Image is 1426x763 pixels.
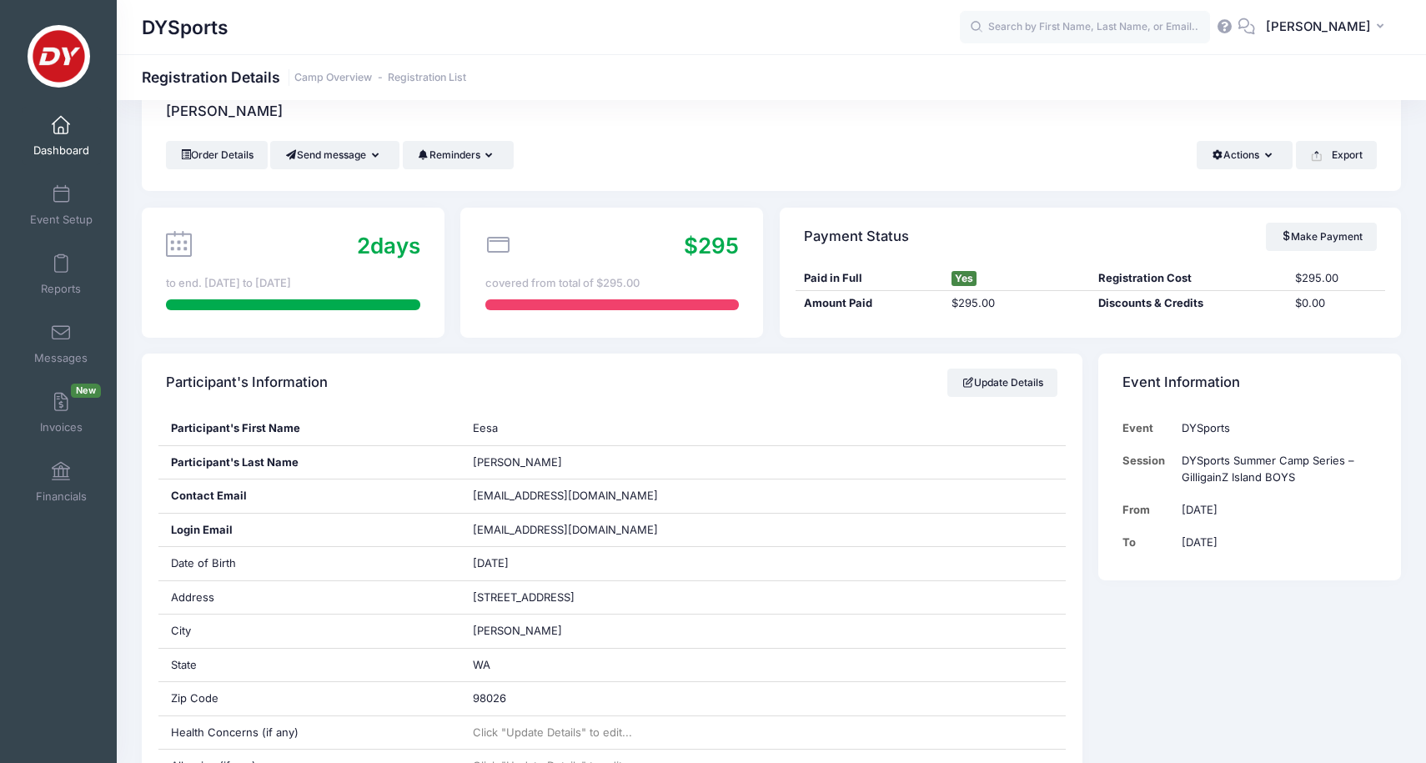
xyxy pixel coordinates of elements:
div: State [158,649,461,682]
a: Event Setup [22,176,101,234]
div: days [357,229,420,262]
div: $295.00 [943,295,1091,312]
h1: Registration Details [142,68,466,86]
span: [STREET_ADDRESS] [473,590,575,604]
span: Dashboard [33,143,89,158]
a: Make Payment [1266,223,1377,251]
a: Financials [22,453,101,511]
span: New [71,384,101,398]
img: DYSports [28,25,90,88]
a: Reports [22,245,101,304]
td: To [1122,526,1173,559]
a: Order Details [166,141,268,169]
span: Messages [34,351,88,365]
span: [PERSON_NAME] [473,455,562,469]
div: Zip Code [158,682,461,715]
td: [DATE] [1173,494,1377,526]
a: Dashboard [22,107,101,165]
div: Amount Paid [796,295,943,312]
h1: DYSports [142,8,228,47]
button: [PERSON_NAME] [1255,8,1401,47]
button: Export [1296,141,1377,169]
span: Yes [952,271,977,286]
h4: Payment Status [804,213,909,260]
span: [PERSON_NAME] [1266,18,1371,36]
span: 98026 [473,691,506,705]
span: [DATE] [473,556,509,570]
td: From [1122,494,1173,526]
span: Click "Update Details" to edit... [473,725,632,739]
div: to end. [DATE] to [DATE] [166,275,419,292]
div: City [158,615,461,648]
div: Health Concerns (if any) [158,716,461,750]
span: Reports [41,282,81,296]
span: Event Setup [30,213,93,227]
h4: Participant's Information [166,359,328,407]
div: Participant's First Name [158,412,461,445]
span: Invoices [40,420,83,434]
div: Registration Cost [1090,270,1286,287]
a: Update Details [947,369,1058,397]
h4: Event Information [1122,359,1240,407]
div: Participant's Last Name [158,446,461,479]
span: Financials [36,489,87,504]
span: WA [473,658,490,671]
div: Discounts & Credits [1090,295,1286,312]
div: $295.00 [1287,270,1385,287]
div: Date of Birth [158,547,461,580]
td: Event [1122,412,1173,444]
div: Contact Email [158,479,461,513]
td: DYSports [1173,412,1377,444]
span: 2 [357,233,370,259]
span: [EMAIL_ADDRESS][DOMAIN_NAME] [473,489,658,502]
input: Search by First Name, Last Name, or Email... [960,11,1210,44]
button: Send message [270,141,399,169]
span: $295 [684,233,739,259]
td: DYSports Summer Camp Series – GilligainZ Island BOYS [1173,444,1377,494]
button: Actions [1197,141,1293,169]
button: Reminders [403,141,514,169]
a: Registration List [388,72,466,84]
div: Login Email [158,514,461,547]
a: Messages [22,314,101,373]
a: Camp Overview [294,72,372,84]
div: Paid in Full [796,270,943,287]
span: [EMAIL_ADDRESS][DOMAIN_NAME] [473,522,681,539]
div: covered from total of $295.00 [485,275,739,292]
span: [PERSON_NAME] [473,624,562,637]
td: Session [1122,444,1173,494]
td: [DATE] [1173,526,1377,559]
div: Address [158,581,461,615]
span: Eesa [473,421,498,434]
a: InvoicesNew [22,384,101,442]
div: $0.00 [1287,295,1385,312]
h4: [PERSON_NAME] [166,88,283,136]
